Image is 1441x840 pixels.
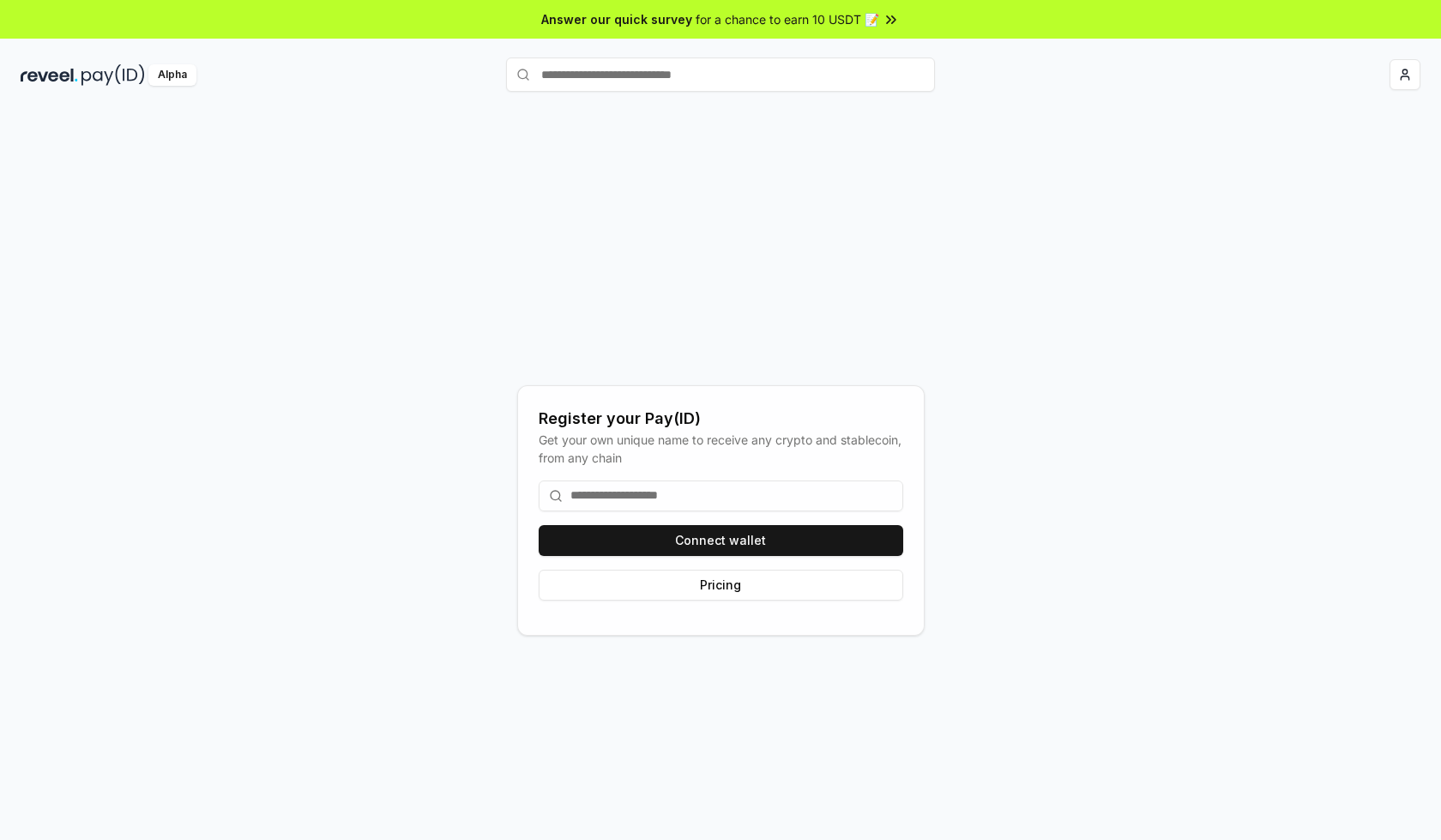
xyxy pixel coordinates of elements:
[81,64,145,86] img: pay_id
[148,64,196,86] div: Alpha
[541,10,692,28] span: Answer our quick survey
[696,10,879,28] span: for a chance to earn 10 USDT 📝
[539,407,903,431] div: Register your Pay(ID)
[539,431,903,467] div: Get your own unique name to receive any crypto and stablecoin, from any chain
[539,570,903,601] button: Pricing
[539,525,903,556] button: Connect wallet
[21,64,78,86] img: reveel_dark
